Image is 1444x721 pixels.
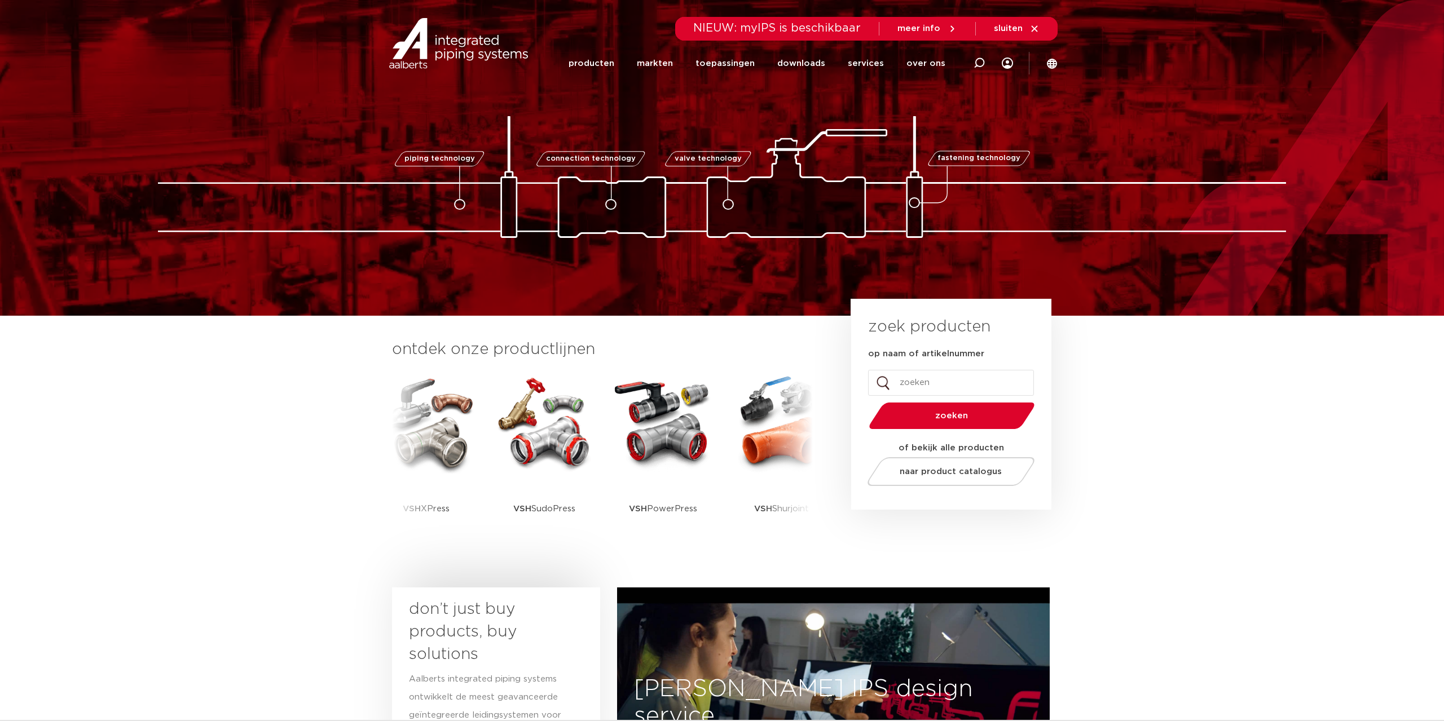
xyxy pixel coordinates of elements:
[637,41,673,86] a: markten
[513,505,531,513] strong: VSH
[898,412,1006,420] span: zoeken
[848,41,884,86] a: services
[546,155,636,162] span: connection technology
[994,24,1040,34] a: sluiten
[629,474,697,544] p: PowerPress
[695,41,755,86] a: toepassingen
[897,24,957,34] a: meer info
[513,474,575,544] p: SudoPress
[392,338,813,361] h3: ontdek onze productlijnen
[730,372,832,544] a: VSHShurjoint
[629,505,647,513] strong: VSH
[754,505,772,513] strong: VSH
[897,24,940,33] span: meer info
[937,155,1020,162] span: fastening technology
[868,370,1034,396] input: zoeken
[612,372,714,544] a: VSHPowerPress
[403,474,450,544] p: XPress
[494,372,595,544] a: VSHSudoPress
[569,41,945,86] nav: Menu
[865,457,1038,486] a: naar product catalogus
[868,316,990,338] h3: zoek producten
[1002,41,1013,86] div: my IPS
[868,348,984,360] label: op naam of artikelnummer
[569,41,614,86] a: producten
[409,598,562,666] h3: don’t just buy products, buy solutions
[404,155,474,162] span: piping technology
[754,474,809,544] p: Shurjoint
[674,155,741,162] span: valve technology
[994,24,1023,33] span: sluiten
[403,505,421,513] strong: VSH
[777,41,825,86] a: downloads
[900,467,1002,476] span: naar product catalogus
[906,41,945,86] a: over ons
[899,444,1004,452] strong: of bekijk alle producten
[693,23,861,34] span: NIEUW: myIPS is beschikbaar
[865,401,1040,430] button: zoeken
[375,372,477,544] a: VSHXPress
